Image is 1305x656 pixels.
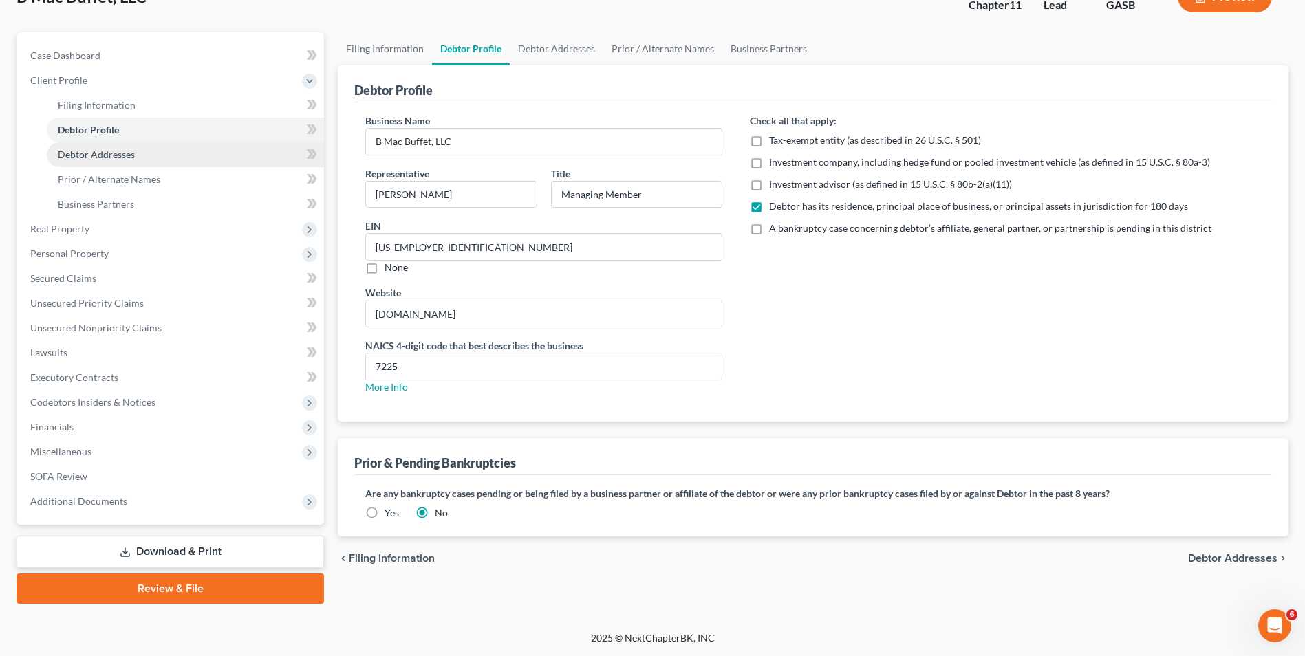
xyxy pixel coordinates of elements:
[385,506,399,520] label: Yes
[30,74,87,86] span: Client Profile
[30,347,67,358] span: Lawsuits
[30,396,155,408] span: Codebtors Insiders & Notices
[769,178,1012,190] span: Investment advisor (as defined in 15 U.S.C. § 80b-2(a)(11))
[354,82,433,98] div: Debtor Profile
[19,291,324,316] a: Unsecured Priority Claims
[338,553,349,564] i: chevron_left
[365,486,1261,501] label: Are any bankruptcy cases pending or being filed by a business partner or affiliate of the debtor ...
[58,149,135,160] span: Debtor Addresses
[30,322,162,334] span: Unsecured Nonpriority Claims
[432,32,510,65] a: Debtor Profile
[58,99,136,111] span: Filing Information
[58,198,134,210] span: Business Partners
[365,219,381,233] label: EIN
[722,32,815,65] a: Business Partners
[365,338,583,353] label: NAICS 4-digit code that best describes the business
[366,129,722,155] input: Enter name...
[47,167,324,192] a: Prior / Alternate Names
[365,166,429,181] label: Representative
[366,182,537,208] input: Enter representative...
[510,32,603,65] a: Debtor Addresses
[30,297,144,309] span: Unsecured Priority Claims
[769,200,1188,212] span: Debtor has its residence, principal place of business, or principal assets in jurisdiction for 18...
[19,43,324,68] a: Case Dashboard
[30,248,109,259] span: Personal Property
[30,371,118,383] span: Executory Contracts
[47,93,324,118] a: Filing Information
[19,464,324,489] a: SOFA Review
[366,353,722,380] input: XXXX
[19,340,324,365] a: Lawsuits
[1258,609,1291,642] iframe: Intercom live chat
[17,573,324,604] a: Review & File
[365,285,401,300] label: Website
[30,50,100,61] span: Case Dashboard
[19,365,324,390] a: Executory Contracts
[769,134,981,146] span: Tax-exempt entity (as described in 26 U.S.C. § 501)
[1277,553,1288,564] i: chevron_right
[750,113,837,128] label: Check all that apply:
[19,316,324,340] a: Unsecured Nonpriority Claims
[354,455,516,471] div: Prior & Pending Bankruptcies
[19,266,324,291] a: Secured Claims
[261,631,1045,656] div: 2025 © NextChapterBK, INC
[58,173,160,185] span: Prior / Alternate Names
[1188,553,1288,564] button: Debtor Addresses chevron_right
[47,142,324,167] a: Debtor Addresses
[365,113,430,128] label: Business Name
[30,272,96,284] span: Secured Claims
[1286,609,1297,620] span: 6
[30,495,127,507] span: Additional Documents
[769,156,1210,168] span: Investment company, including hedge fund or pooled investment vehicle (as defined in 15 U.S.C. § ...
[47,118,324,142] a: Debtor Profile
[58,124,119,135] span: Debtor Profile
[349,553,435,564] span: Filing Information
[551,166,570,181] label: Title
[17,536,324,568] a: Download & Print
[30,223,89,234] span: Real Property
[338,553,435,564] button: chevron_left Filing Information
[552,182,722,208] input: Enter title...
[769,222,1211,234] span: A bankruptcy case concerning debtor’s affiliate, general partner, or partnership is pending in th...
[366,234,722,260] input: --
[365,381,408,393] a: More Info
[1188,553,1277,564] span: Debtor Addresses
[30,446,91,457] span: Miscellaneous
[385,261,408,274] label: None
[603,32,722,65] a: Prior / Alternate Names
[30,470,87,482] span: SOFA Review
[366,300,722,327] input: --
[47,192,324,217] a: Business Partners
[30,421,74,433] span: Financials
[435,506,448,520] label: No
[338,32,432,65] a: Filing Information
